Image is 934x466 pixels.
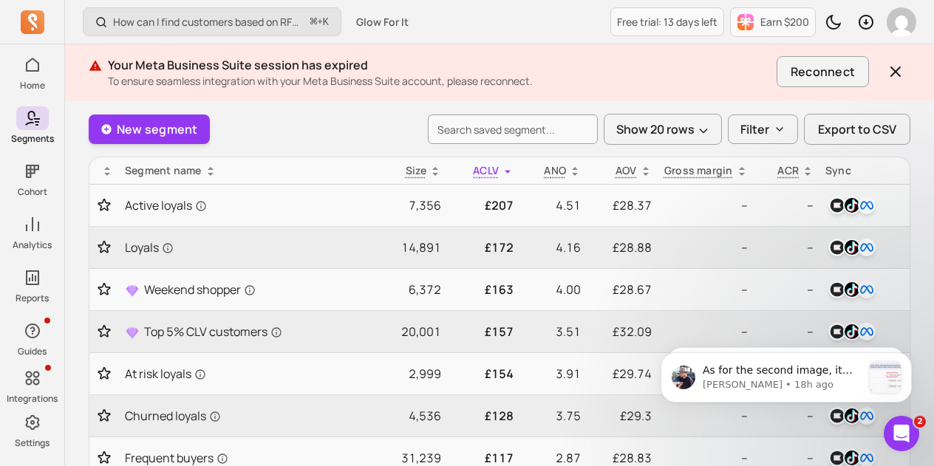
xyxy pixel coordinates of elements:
[843,196,861,214] img: tiktok
[525,196,581,214] p: 4.51
[20,80,45,92] p: Home
[593,239,652,256] p: £28.88
[453,239,514,256] p: £172
[89,114,210,144] a: New segment
[825,278,879,301] button: klaviyotiktokfacebook
[858,239,876,256] img: facebook
[760,281,814,298] p: --
[125,365,359,383] a: At risk loyals
[828,281,846,298] img: klaviyo
[18,186,47,198] p: Cohort
[13,239,52,251] p: Analytics
[843,239,861,256] img: tiktok
[16,316,49,360] button: Guides
[95,324,113,339] button: Toggle favorite
[95,408,113,423] button: Toggle favorite
[525,365,581,383] p: 3.91
[825,236,879,259] button: klaviyotiktokfacebook
[616,163,637,178] p: AOV
[144,323,282,340] span: Top 5% CLV customers
[740,120,769,138] p: Filter
[819,7,848,37] button: Toggle dark mode
[144,281,256,298] span: Weekend shopper
[371,407,441,425] p: 4,536
[593,196,652,214] p: £28.37
[453,281,514,298] p: £163
[914,416,926,428] span: 2
[406,163,426,177] span: Size
[593,365,652,383] p: £29.74
[664,196,748,214] p: --
[95,240,113,255] button: Toggle favorite
[760,196,814,214] p: --
[371,281,441,298] p: 6,372
[125,281,359,298] a: Weekend shopper
[15,437,50,449] p: Settings
[828,239,846,256] img: klaviyo
[95,282,113,297] button: Toggle favorite
[356,15,409,30] span: Glow For It
[825,163,904,178] div: Sync
[310,13,318,32] kbd: ⌘
[347,9,417,35] button: Glow For It
[858,281,876,298] img: facebook
[125,407,221,425] span: Churned loyals
[125,163,359,178] div: Segment name
[371,323,441,340] p: 20,001
[16,292,49,304] p: Reports
[371,196,441,214] p: 7,356
[604,114,722,145] button: Show 20 rows
[453,407,514,425] p: £128
[125,239,174,256] span: Loyals
[843,281,861,298] img: tiktok
[664,281,748,298] p: --
[473,163,499,177] span: ACLV
[125,239,359,256] a: Loyals
[428,114,598,144] input: search
[125,196,359,214] a: Active loyals
[825,320,879,343] button: klaviyotiktokfacebook
[728,114,798,144] button: Filter
[858,196,876,214] img: facebook
[371,365,441,383] p: 2,999
[887,7,916,37] img: avatar
[95,198,113,213] button: Toggle favorite
[113,15,304,30] p: How can I find customers based on RFM and lifecycle stages?
[610,7,724,36] a: Free trial: 13 days left
[777,163,799,178] p: ACR
[593,323,652,340] p: £32.09
[760,239,814,256] p: --
[453,196,514,214] p: £207
[525,323,581,340] p: 3.51
[108,74,771,89] p: To ensure seamless integration with your Meta Business Suite account, please reconnect.
[638,323,934,426] iframe: Intercom notifications message
[544,163,566,177] span: ANO
[11,133,54,145] p: Segments
[125,196,207,214] span: Active loyals
[525,281,581,298] p: 4.00
[323,16,329,28] kbd: K
[664,163,733,178] p: Gross margin
[884,416,919,451] iframe: Intercom live chat
[525,407,581,425] p: 3.75
[453,323,514,340] p: £157
[617,15,717,30] p: Free trial: 13 days left
[825,193,879,217] button: klaviyotiktokfacebook
[371,239,441,256] p: 14,891
[525,239,581,256] p: 4.16
[453,365,514,383] p: £154
[593,407,652,425] p: £29.3
[760,15,809,30] p: Earn $200
[7,393,58,405] p: Integrations
[730,7,816,37] button: Earn $200
[818,120,896,138] span: Export to CSV
[125,365,206,383] span: At risk loyals
[777,56,869,87] button: Reconnect
[125,323,359,340] a: Top 5% CLV customers
[593,281,652,298] p: £28.67
[804,114,910,145] button: Export to CSV
[83,7,341,36] button: How can I find customers based on RFM and lifecycle stages?⌘+K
